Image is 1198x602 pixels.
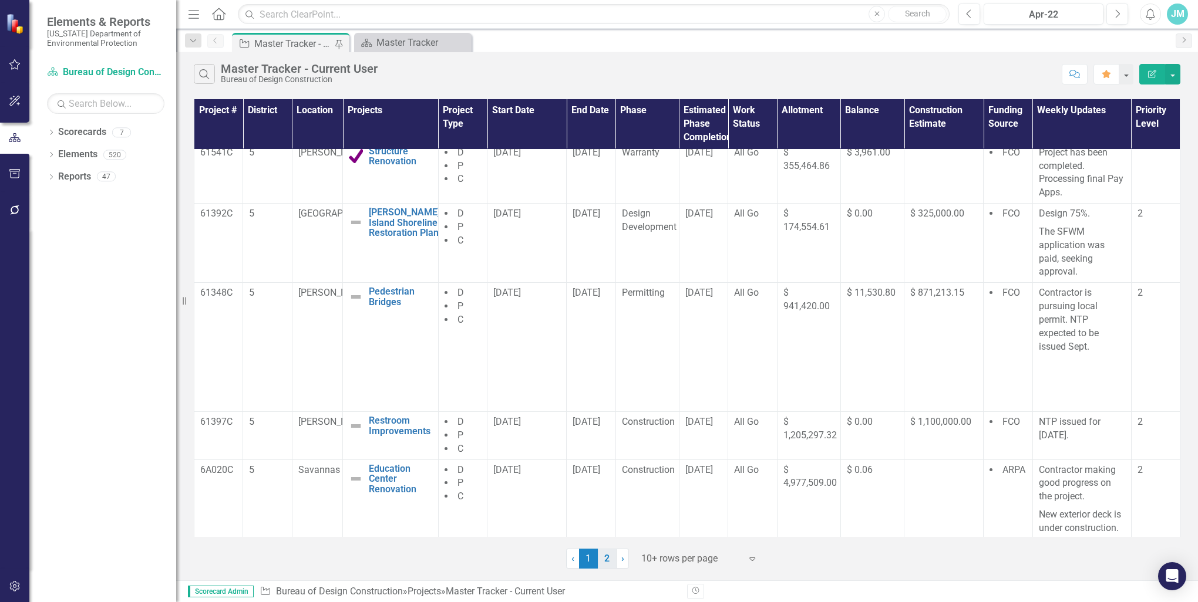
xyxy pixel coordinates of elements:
span: $ 11,530.80 [847,287,896,298]
div: 520 [103,150,126,160]
td: Double-Click to Edit [777,459,840,539]
span: Warranty [622,147,659,158]
a: Elements [58,148,97,161]
td: Double-Click to Edit [679,412,728,460]
span: 2 [1138,464,1143,475]
img: Not Defined [349,290,363,304]
td: Double-Click to Edit [567,459,615,539]
td: Double-Click to Edit [777,283,840,412]
span: $ 871,213.15 [910,287,964,298]
p: Project has been completed. Processing final Pay Apps. [1039,146,1125,199]
span: Savannas [298,464,340,475]
td: Double-Click to Edit [1032,142,1131,203]
span: $ 4,977,509.00 [783,464,837,489]
td: Double-Click to Edit [567,142,615,203]
div: Master Tracker [376,35,469,50]
span: All Go [734,147,759,158]
div: 7 [112,127,131,137]
td: Double-Click to Edit [840,204,904,283]
td: Double-Click to Edit Right Click for Context Menu [343,142,438,203]
span: Scorecard Admin [188,586,254,597]
button: JM [1167,4,1188,25]
td: Double-Click to Edit [438,142,487,203]
td: Double-Click to Edit [840,142,904,203]
td: Double-Click to Edit [984,412,1032,460]
span: All Go [734,287,759,298]
span: $ 0.00 [847,208,873,219]
span: P [457,300,463,312]
span: $ 0.00 [847,416,873,427]
div: 47 [97,172,116,182]
span: $ 1,205,297.32 [783,416,837,441]
span: D [457,147,464,158]
td: Double-Click to Edit [728,204,777,283]
img: Not Defined [349,472,363,486]
td: Double-Click to Edit [487,204,567,283]
td: Double-Click to Edit [567,412,615,460]
td: Double-Click to Edit [1131,204,1180,283]
p: 61392C [200,207,237,221]
span: 1 [579,549,598,569]
button: Apr-22 [984,4,1103,25]
a: Scorecards [58,126,106,139]
div: » » [260,585,678,598]
span: $ 3,961.00 [847,147,890,158]
span: 5 [249,464,254,475]
td: Double-Click to Edit [904,459,984,539]
span: C [457,491,463,502]
span: › [621,553,624,564]
td: Double-Click to Edit [679,142,728,203]
td: Double-Click to Edit [904,412,984,460]
a: Structure Renovation [369,146,432,167]
td: Double-Click to Edit [728,142,777,203]
span: Design Development [622,208,677,232]
span: P [457,221,463,232]
button: Search [888,6,947,22]
td: Double-Click to Edit [728,283,777,412]
p: Contractor making good progress on the project. [1039,464,1125,506]
span: 5 [249,287,254,298]
span: P [457,477,463,488]
td: Double-Click to Edit [1131,412,1180,460]
p: New exterior deck is under construction. [1039,506,1125,535]
td: Double-Click to Edit [487,412,567,460]
td: Double-Click to Edit [984,142,1032,203]
td: Double-Click to Edit [840,459,904,539]
td: Double-Click to Edit [615,204,679,283]
span: All Go [734,416,759,427]
td: Double-Click to Edit [243,412,292,460]
td: Double-Click to Edit [1032,283,1131,412]
span: $ 1,100,000.00 [910,416,971,427]
td: Double-Click to Edit [194,459,243,539]
td: Double-Click to Edit [194,412,243,460]
td: Double-Click to Edit [904,204,984,283]
a: Master Tracker [357,35,469,50]
span: FCO [1002,208,1020,219]
td: Double-Click to Edit [292,283,343,412]
span: C [457,235,463,246]
img: Not Defined [349,215,363,229]
span: [DATE] [573,416,600,427]
td: Double-Click to Edit [984,204,1032,283]
span: FCO [1002,416,1020,427]
span: ‹ [571,553,574,564]
span: [DATE] [685,208,713,219]
span: C [457,314,463,325]
td: Double-Click to Edit [1032,412,1131,460]
td: Double-Click to Edit [438,459,487,539]
a: 2 [598,549,617,569]
td: Double-Click to Edit [567,283,615,412]
td: Double-Click to Edit [487,142,567,203]
p: 61541C [200,146,237,160]
td: Double-Click to Edit [840,412,904,460]
td: Double-Click to Edit [615,283,679,412]
td: Double-Click to Edit [728,412,777,460]
p: NTP issued for [DATE]. [1039,415,1125,442]
td: Double-Click to Edit [292,459,343,539]
p: 61348C [200,286,237,300]
td: Double-Click to Edit Right Click for Context Menu [343,283,438,412]
div: Apr-22 [988,8,1099,22]
span: Permitting [622,287,665,298]
span: FCO [1002,287,1020,298]
span: D [457,287,464,298]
